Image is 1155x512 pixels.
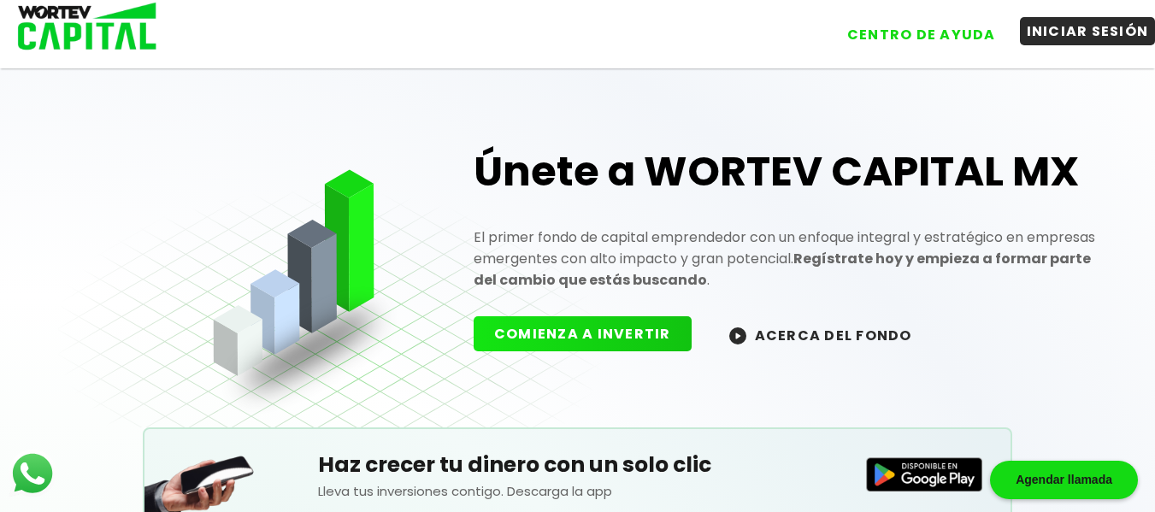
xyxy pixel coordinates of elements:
p: El primer fondo de capital emprendedor con un enfoque integral y estratégico en empresas emergent... [474,227,1098,291]
h1: Únete a WORTEV CAPITAL MX [474,144,1098,199]
button: ACERCA DEL FONDO [709,316,933,353]
strong: Regístrate hoy y empieza a formar parte del cambio que estás buscando [474,249,1091,290]
a: CENTRO DE AYUDA [823,8,1003,49]
div: Agendar llamada [990,461,1138,499]
button: COMIENZA A INVERTIR [474,316,692,351]
p: Lleva tus inversiones contigo. Descarga la app [318,481,838,501]
img: Disponible en Google Play [866,457,982,491]
button: CENTRO DE AYUDA [840,21,1003,49]
h5: Haz crecer tu dinero con un solo clic [318,449,838,481]
a: COMIENZA A INVERTIR [474,324,709,344]
img: logos_whatsapp-icon.242b2217.svg [9,450,56,497]
img: wortev-capital-acerca-del-fondo [729,327,746,344]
